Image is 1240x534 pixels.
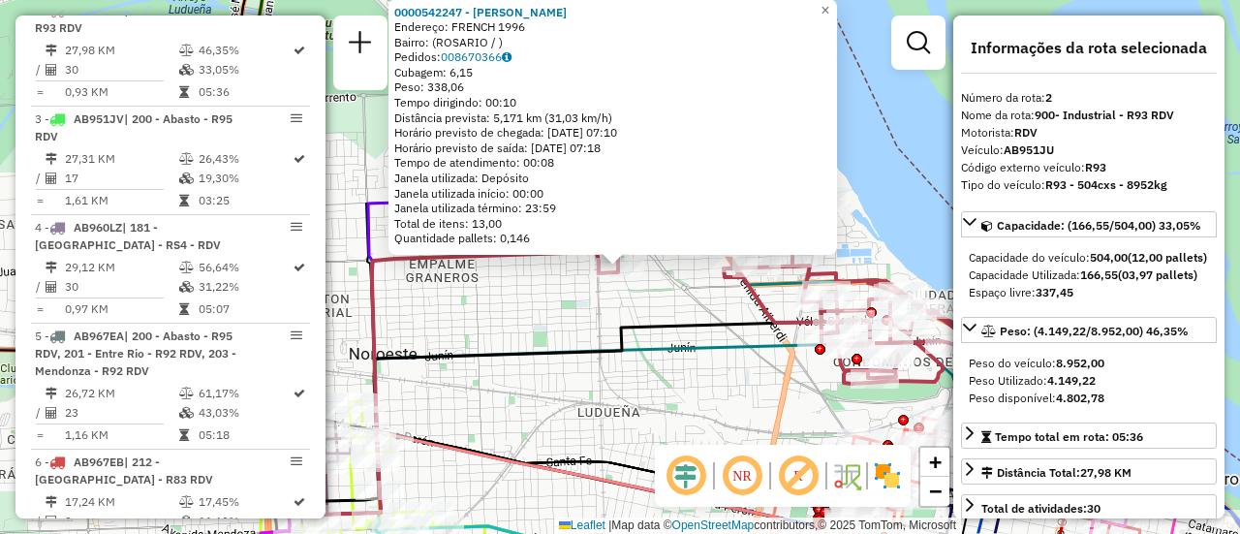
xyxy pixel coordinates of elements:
[46,45,57,56] i: Distância Total
[981,501,1100,516] span: Total de atividades:
[198,191,292,210] td: 03:25
[961,89,1217,107] div: Número da rota:
[961,159,1217,176] div: Código externo veículo:
[35,82,45,102] td: =
[1080,465,1131,480] span: 27,98 KM
[35,111,232,143] span: | 200 - Abasto - R95 RDV
[775,453,821,499] span: Exibir rótulo
[35,111,232,143] span: 3 -
[64,277,178,297] td: 30
[74,111,124,126] span: AB951JV
[995,429,1143,444] span: Tempo total em rota: 05:36
[35,425,45,445] td: =
[394,35,831,50] div: Bairro: (ROSARIO / )
[1036,285,1073,299] strong: 337,45
[179,153,194,165] i: % de utilização do peso
[394,65,473,79] span: Cubagem: 6,15
[1047,373,1096,388] strong: 4.149,22
[1080,267,1118,282] strong: 166,55
[35,220,221,252] span: | 181 -[GEOGRAPHIC_DATA] - RS4 - RDV
[1045,90,1052,105] strong: 2
[198,403,292,423] td: 43,03%
[64,169,178,188] td: 17
[64,384,178,403] td: 26,72 KM
[394,5,567,19] a: 0000542247 - [PERSON_NAME]
[35,3,221,35] span: 2 -
[961,107,1217,124] div: Nome da rota:
[920,477,949,506] a: Zoom out
[35,512,45,531] td: /
[294,153,305,165] i: Rota otimizada
[64,403,178,423] td: 23
[920,448,949,477] a: Zoom in
[1085,160,1106,174] strong: R93
[179,388,194,399] i: % de utilização do peso
[961,241,1217,309] div: Capacidade: (166,55/504,00) 33,05%
[35,455,213,487] span: | 212 - [GEOGRAPHIC_DATA] - R83 RDV
[291,330,302,341] em: Opções
[831,460,862,491] img: Fluxo de ruas
[997,218,1201,233] span: Capacidade: (166,55/504,00) 33,05%
[198,299,292,319] td: 05:07
[179,173,194,184] i: % de utilização da cubagem
[961,494,1217,520] a: Total de atividades:30
[961,423,1217,449] a: Tempo total em rota: 05:36
[961,141,1217,159] div: Veículo:
[1056,391,1104,405] strong: 4.802,78
[1045,177,1167,192] strong: R93 - 504cxs - 8952kg
[1090,250,1128,265] strong: 504,00
[961,347,1217,415] div: Peso: (4.149,22/8.952,00) 46,35%
[64,82,178,102] td: 0,93 KM
[961,176,1217,194] div: Tipo do veículo:
[64,425,178,445] td: 1,16 KM
[46,281,57,293] i: Total de Atividades
[74,220,122,235] span: AB960LZ
[969,372,1209,390] div: Peso Utilizado:
[554,518,961,534] div: Map data © contributors,© 2025 TomTom, Microsoft
[394,141,831,156] div: Horário previsto de saída: [DATE] 07:18
[291,455,302,467] em: Opções
[198,277,292,297] td: 31,22%
[198,149,292,169] td: 26,43%
[46,388,57,399] i: Distância Total
[198,258,292,277] td: 56,64%
[46,516,57,527] i: Total de Atividades
[394,201,831,216] div: Janela utilizada término: 23:59
[46,496,57,508] i: Distância Total
[341,23,380,67] a: Nova sessão e pesquisa
[64,258,178,277] td: 29,12 KM
[1087,501,1100,516] strong: 30
[74,455,124,469] span: AB967EB
[672,518,755,532] a: OpenStreetMap
[394,186,831,202] div: Janela utilizada início: 00:00
[394,110,831,126] div: Distância prevista: 5,171 km (31,03 km/h)
[179,516,194,527] i: % de utilização da cubagem
[294,262,305,273] i: Rota otimizada
[1035,108,1174,122] strong: 900- Industrial - R93 RDV
[198,425,292,445] td: 05:18
[35,329,236,378] span: | 200 - Abasto - R95 RDV, 201 - Entre Rio - R92 RDV, 203 - Mendonza - R92 RDV
[179,262,194,273] i: % de utilização do peso
[394,49,831,65] div: Pedidos:
[74,329,124,343] span: AB967EA
[929,479,942,503] span: −
[64,41,178,60] td: 27,98 KM
[394,79,464,94] span: Peso: 338,06
[179,86,189,98] i: Tempo total em rota
[179,281,194,293] i: % de utilização da cubagem
[1118,267,1197,282] strong: (03,97 pallets)
[821,2,829,18] span: ×
[608,518,611,532] span: |
[1128,250,1207,265] strong: (12,00 pallets)
[64,60,178,79] td: 30
[961,211,1217,237] a: Capacidade: (166,55/504,00) 33,05%
[35,455,213,487] span: 6 -
[198,41,292,60] td: 46,35%
[294,388,305,399] i: Rota otimizada
[198,82,292,102] td: 05:36
[64,191,178,210] td: 1,61 KM
[35,220,221,252] span: 4 -
[179,496,194,508] i: % de utilização do peso
[1056,356,1104,370] strong: 8.952,00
